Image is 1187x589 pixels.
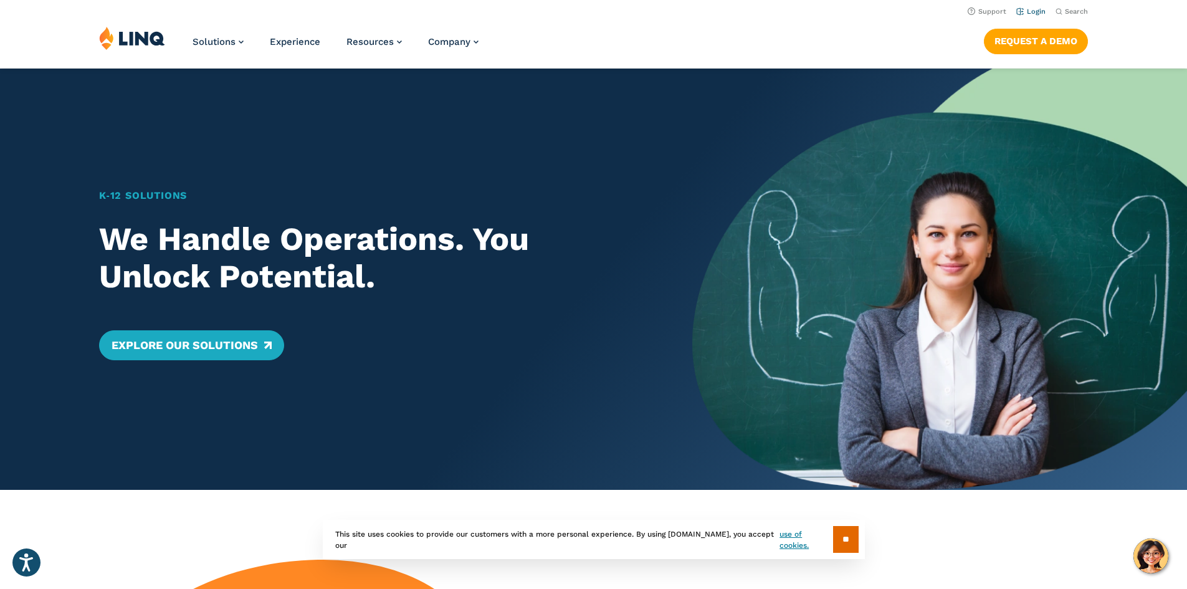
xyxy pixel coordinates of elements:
[1133,539,1168,573] button: Hello, have a question? Let’s chat.
[346,36,402,47] a: Resources
[99,26,165,50] img: LINQ | K‑12 Software
[1056,7,1088,16] button: Open Search Bar
[1065,7,1088,16] span: Search
[692,69,1187,490] img: Home Banner
[99,221,644,295] h2: We Handle Operations. You Unlock Potential.
[193,26,479,67] nav: Primary Navigation
[968,7,1006,16] a: Support
[779,529,832,551] a: use of cookies.
[428,36,479,47] a: Company
[428,36,470,47] span: Company
[323,520,865,559] div: This site uses cookies to provide our customers with a more personal experience. By using [DOMAIN...
[984,29,1088,54] a: Request a Demo
[99,330,284,360] a: Explore Our Solutions
[346,36,394,47] span: Resources
[984,26,1088,54] nav: Button Navigation
[1016,7,1046,16] a: Login
[270,36,320,47] a: Experience
[193,36,244,47] a: Solutions
[99,188,644,203] h1: K‑12 Solutions
[193,36,236,47] span: Solutions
